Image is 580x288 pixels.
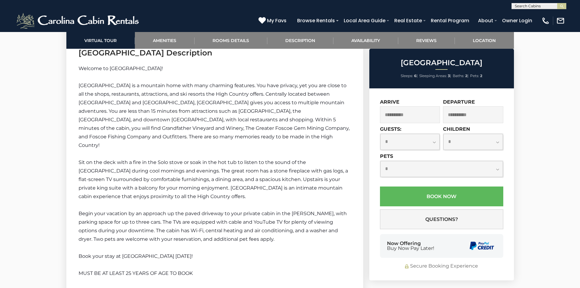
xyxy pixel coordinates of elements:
span: My Favs [267,17,286,24]
a: About [475,15,496,26]
li: | [453,72,469,80]
div: Secure Booking Experience [380,263,503,270]
li: | [419,72,451,80]
a: Description [267,32,333,49]
a: Rental Program [428,15,472,26]
strong: 2 [465,73,467,78]
img: phone-regular-white.png [541,16,550,25]
a: Location [455,32,514,49]
strong: 6 [414,73,417,78]
span: [GEOGRAPHIC_DATA] is a mountain home with many charming features. You have privacy, yet you are c... [79,83,350,148]
button: Questions? [380,209,503,229]
label: Arrive [380,99,399,105]
span: Welcome to [GEOGRAPHIC_DATA]! [79,66,163,71]
label: Children [443,126,470,132]
a: Virtual Tour [66,32,135,49]
a: Browse Rentals [294,15,338,26]
label: Pets [380,153,393,159]
span: Sleeping Areas: [419,73,447,78]
li: | [401,72,418,80]
a: Local Area Guide [341,15,388,26]
span: Buy Now Pay Later! [387,246,434,251]
strong: 3 [448,73,450,78]
strong: 2 [480,73,482,78]
h2: [GEOGRAPHIC_DATA] [371,59,512,67]
a: Amenities [135,32,195,49]
span: Book your stay at [GEOGRAPHIC_DATA] [DATE]! [79,253,193,259]
span: Begin your vacation by an approach up the paved driveway to your private cabin in the [PERSON_NAM... [79,211,347,242]
a: Availability [333,32,398,49]
a: Rooms Details [195,32,267,49]
div: Now Offering [387,241,434,251]
a: Real Estate [391,15,425,26]
img: White-1-2.png [15,12,142,30]
a: Reviews [398,32,455,49]
button: Book Now [380,187,503,206]
span: Sit on the deck with a fire in the Solo stove or soak in the hot tub to listen to the sound of th... [79,159,348,199]
h3: [GEOGRAPHIC_DATA] Description [79,48,351,58]
label: Departure [443,99,475,105]
span: Baths: [453,73,464,78]
span: Pets: [470,73,479,78]
span: Sleeps: [401,73,413,78]
a: Owner Login [499,15,535,26]
label: Guests: [380,126,401,132]
a: My Favs [258,17,288,25]
span: MUST BE AT LEAST 25 YEARS OF AGE TO BOOK [79,270,193,276]
img: mail-regular-white.png [556,16,565,25]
